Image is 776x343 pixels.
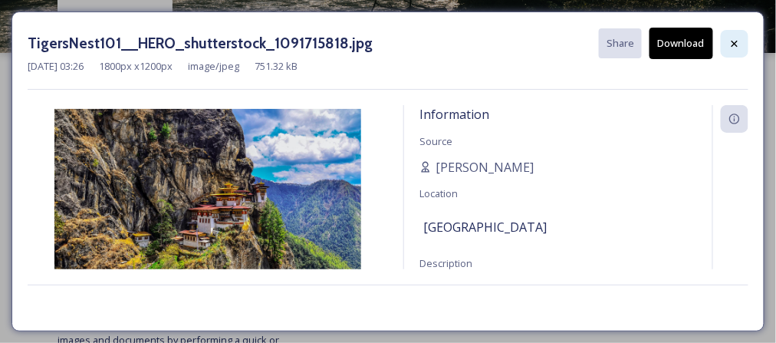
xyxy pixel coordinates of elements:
[419,256,472,270] span: Description
[649,28,713,59] button: Download
[28,32,373,54] h3: TigersNest101__HERO_shutterstock_1091715818.jpg
[599,28,642,58] button: Share
[255,59,298,74] span: 751.32 kB
[436,158,534,176] span: [PERSON_NAME]
[28,109,388,314] img: TigersNest101__HERO_shutterstock_1091715818.jpg
[419,134,452,148] span: Source
[423,218,547,236] span: [GEOGRAPHIC_DATA]
[419,186,458,200] span: Location
[419,106,489,123] span: Information
[99,59,173,74] span: 1800 px x 1200 px
[188,59,239,74] span: image/jpeg
[28,59,84,74] span: [DATE] 03:26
